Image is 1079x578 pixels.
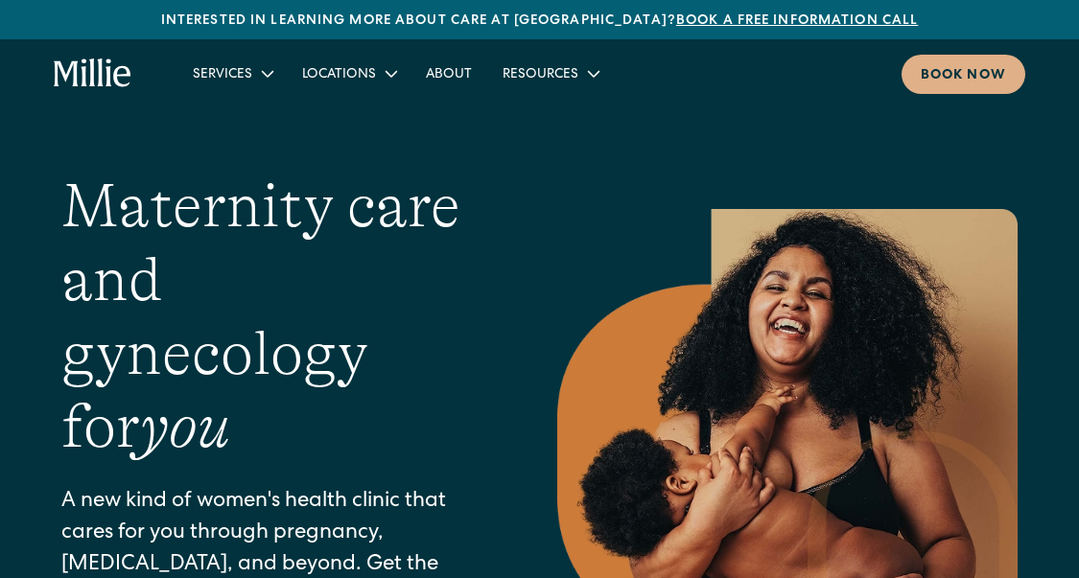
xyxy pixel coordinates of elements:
[487,58,613,89] div: Resources
[54,58,130,88] a: home
[140,392,230,461] em: you
[921,66,1006,86] div: Book now
[302,65,376,85] div: Locations
[177,58,287,89] div: Services
[503,65,578,85] div: Resources
[287,58,410,89] div: Locations
[676,14,918,28] a: Book a free information call
[902,55,1025,94] a: Book now
[61,170,481,464] h1: Maternity care and gynecology for
[193,65,252,85] div: Services
[410,58,487,89] a: About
